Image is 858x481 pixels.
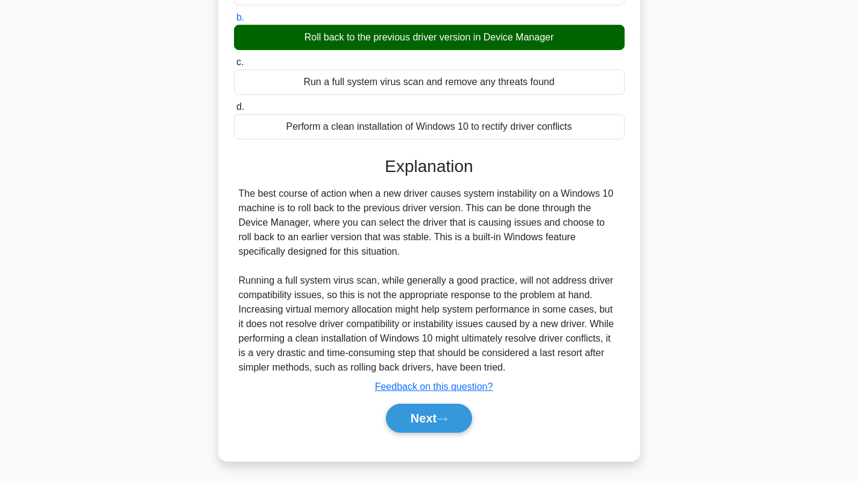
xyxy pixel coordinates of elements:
div: Run a full system virus scan and remove any threats found [234,69,625,95]
span: b. [236,12,244,22]
h3: Explanation [241,156,617,177]
span: c. [236,57,244,67]
button: Next [386,404,472,433]
span: d. [236,101,244,112]
div: Roll back to the previous driver version in Device Manager [234,25,625,50]
div: The best course of action when a new driver causes system instability on a Windows 10 machine is ... [239,186,620,375]
div: Perform a clean installation of Windows 10 to rectify driver conflicts [234,114,625,139]
a: Feedback on this question? [375,381,493,392]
